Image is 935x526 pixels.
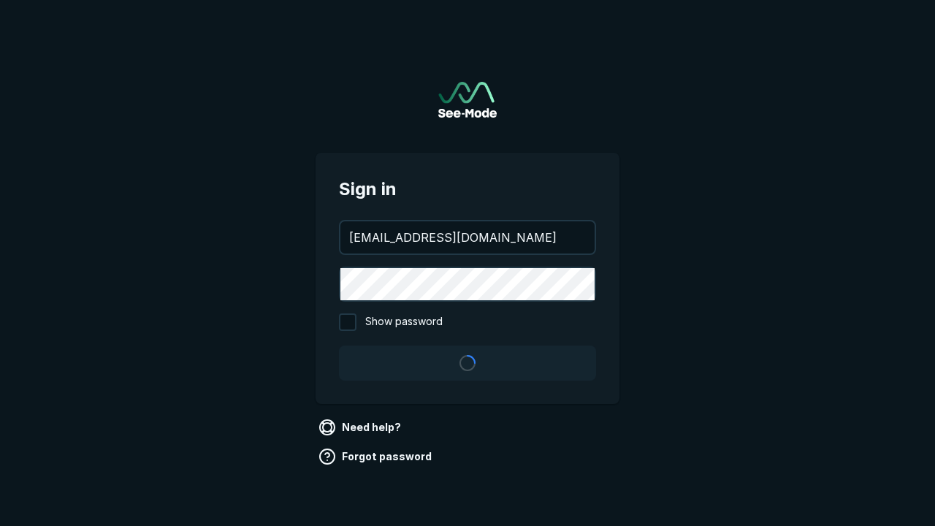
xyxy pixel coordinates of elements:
a: Forgot password [316,445,438,468]
span: Sign in [339,176,596,202]
span: Show password [365,313,443,331]
a: Go to sign in [438,82,497,118]
img: See-Mode Logo [438,82,497,118]
input: your@email.com [340,221,595,254]
a: Need help? [316,416,407,439]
